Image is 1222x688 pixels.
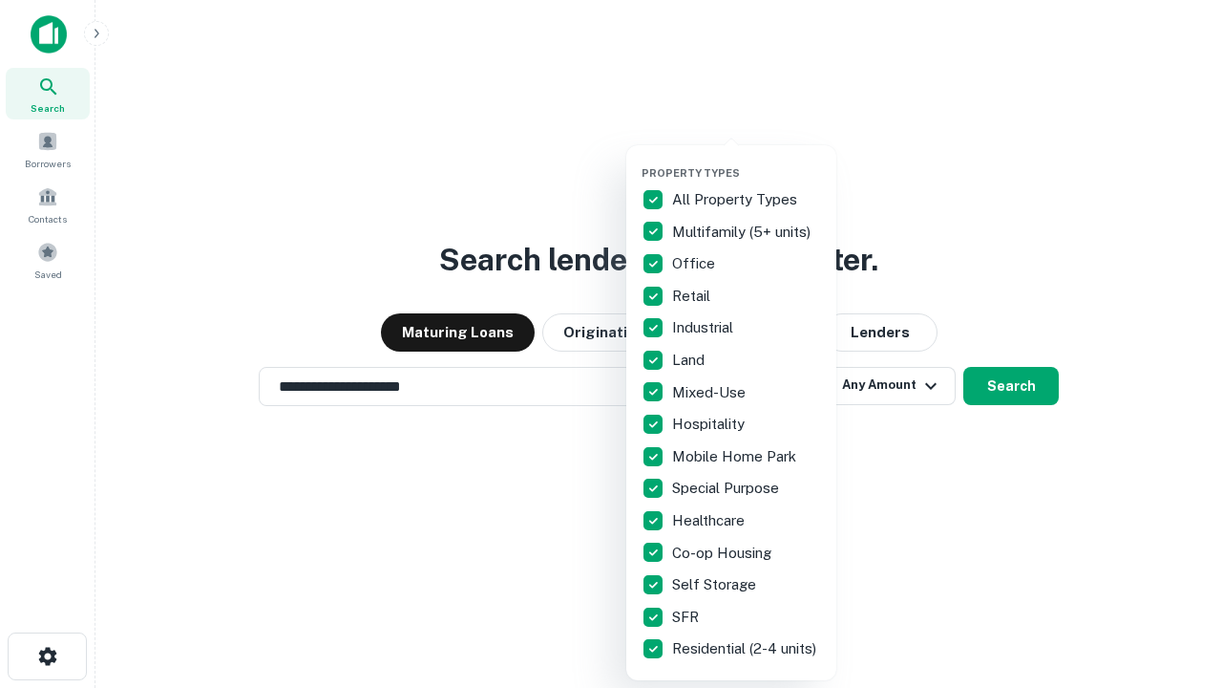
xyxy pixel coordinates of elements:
p: All Property Types [672,188,801,211]
p: Self Storage [672,573,760,596]
p: Mixed-Use [672,381,749,404]
p: Mobile Home Park [672,445,800,468]
p: Special Purpose [672,477,783,500]
p: Office [672,252,719,275]
p: Industrial [672,316,737,339]
p: SFR [672,606,703,629]
p: Land [672,349,708,372]
p: Retail [672,285,714,308]
p: Hospitality [672,413,748,436]
span: Property Types [642,167,740,179]
p: Co-op Housing [672,542,775,565]
p: Healthcare [672,509,748,532]
p: Multifamily (5+ units) [672,221,814,244]
p: Residential (2-4 units) [672,637,820,660]
iframe: Chat Widget [1127,535,1222,627]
